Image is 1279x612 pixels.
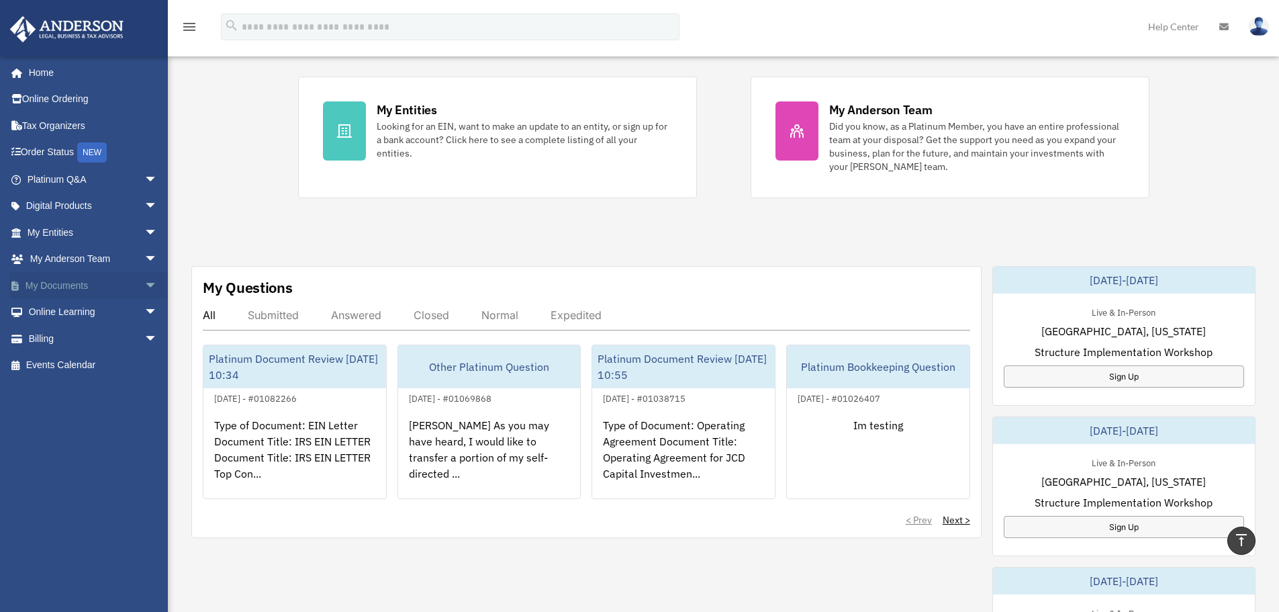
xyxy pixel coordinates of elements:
i: search [224,18,239,33]
a: Platinum Document Review [DATE] 10:55[DATE] - #01038715Type of Document: Operating Agreement Docu... [591,345,775,499]
div: [DATE]-[DATE] [993,568,1255,595]
div: Live & In-Person [1081,455,1166,469]
div: Type of Document: Operating Agreement Document Title: Operating Agreement for JCD Capital Investm... [592,406,775,511]
a: Billingarrow_drop_down [9,325,178,352]
img: User Pic [1249,17,1269,36]
a: vertical_align_top [1227,527,1256,555]
div: NEW [77,142,107,163]
i: vertical_align_top [1233,532,1249,548]
div: My Questions [203,277,293,298]
a: Online Learningarrow_drop_down [9,299,178,326]
a: My Documentsarrow_drop_down [9,272,178,299]
a: Sign Up [1004,365,1244,388]
div: Looking for an EIN, want to make an update to an entity, or sign up for a bank account? Click her... [377,120,672,160]
div: [DATE] - #01069868 [398,390,502,404]
span: arrow_drop_down [144,166,171,193]
span: Structure Implementation Workshop [1035,494,1213,511]
div: Live & In-Person [1081,304,1166,318]
span: arrow_drop_down [144,219,171,247]
a: Tax Organizers [9,112,178,139]
span: arrow_drop_down [144,325,171,353]
div: Other Platinum Question [398,345,581,388]
img: Anderson Advisors Platinum Portal [6,16,128,42]
span: [GEOGRAPHIC_DATA], [US_STATE] [1041,323,1206,339]
div: Submitted [248,308,299,322]
a: Order StatusNEW [9,139,178,167]
div: Answered [331,308,381,322]
div: My Entities [377,101,437,118]
div: My Anderson Team [829,101,933,118]
span: arrow_drop_down [144,246,171,273]
div: Type of Document: EIN Letter Document Title: IRS EIN LETTER Document Title: IRS EIN LETTER Top Co... [203,406,386,511]
div: Platinum Document Review [DATE] 10:34 [203,345,386,388]
div: [DATE] - #01082266 [203,390,307,404]
a: Platinum Q&Aarrow_drop_down [9,166,178,193]
a: Digital Productsarrow_drop_down [9,193,178,220]
div: Closed [414,308,449,322]
div: Normal [481,308,518,322]
span: arrow_drop_down [144,272,171,300]
span: [GEOGRAPHIC_DATA], [US_STATE] [1041,474,1206,490]
div: Expedited [551,308,602,322]
a: My Entitiesarrow_drop_down [9,219,178,246]
div: Platinum Bookkeeping Question [787,345,969,388]
i: menu [181,19,197,35]
a: Sign Up [1004,516,1244,538]
a: menu [181,24,197,35]
span: arrow_drop_down [144,299,171,326]
div: All [203,308,216,322]
span: arrow_drop_down [144,193,171,220]
div: Im testing [787,406,969,511]
a: Platinum Bookkeeping Question[DATE] - #01026407Im testing [786,345,970,499]
div: [DATE] - #01026407 [787,390,891,404]
a: My Anderson Team Did you know, as a Platinum Member, you have an entire professional team at your... [751,77,1149,198]
a: Home [9,59,171,86]
a: Events Calendar [9,352,178,379]
a: My Entities Looking for an EIN, want to make an update to an entity, or sign up for a bank accoun... [298,77,697,198]
a: Online Ordering [9,86,178,113]
a: Next > [943,513,970,527]
a: Other Platinum Question[DATE] - #01069868[PERSON_NAME] As you may have heard, I would like to tra... [397,345,581,499]
div: [DATE] - #01038715 [592,390,696,404]
div: [DATE]-[DATE] [993,417,1255,444]
div: [PERSON_NAME] As you may have heard, I would like to transfer a portion of my self-directed ... [398,406,581,511]
div: Did you know, as a Platinum Member, you have an entire professional team at your disposal? Get th... [829,120,1125,173]
a: Platinum Document Review [DATE] 10:34[DATE] - #01082266Type of Document: EIN Letter Document Titl... [203,345,387,499]
a: My Anderson Teamarrow_drop_down [9,246,178,273]
span: Structure Implementation Workshop [1035,344,1213,360]
div: Platinum Document Review [DATE] 10:55 [592,345,775,388]
div: [DATE]-[DATE] [993,267,1255,294]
